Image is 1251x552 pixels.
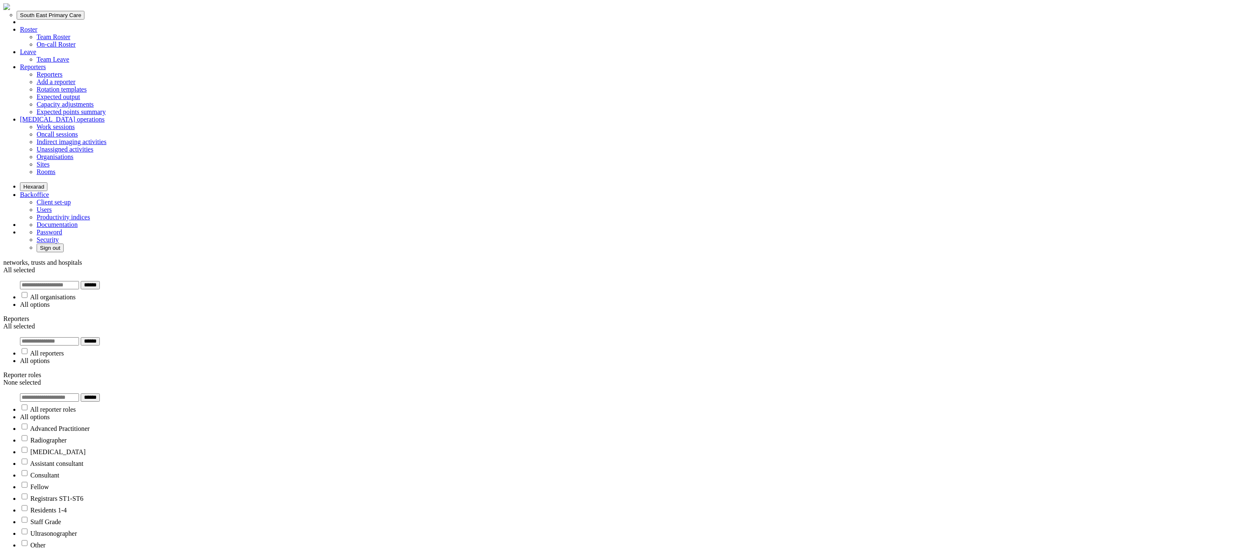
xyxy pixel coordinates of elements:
button: Hexarad [20,182,47,191]
a: On-call Roster [37,41,76,48]
label: Ultrasonographer [30,530,77,537]
a: [MEDICAL_DATA] operations [20,116,105,123]
a: Client set-up [37,199,71,206]
label: [MEDICAL_DATA] [30,448,86,455]
label: Reporter roles [3,371,41,378]
a: Rooms [37,168,55,175]
label: Residents 1-4 [30,507,67,514]
li: All options [20,357,1248,365]
a: Productivity indices [37,214,90,221]
a: Reporters [37,71,62,78]
label: Reporters [3,315,29,322]
a: Backoffice [20,191,49,198]
label: Consultant [30,472,59,479]
li: All options [20,413,1248,421]
a: Roster [20,26,37,33]
div: All selected [3,323,1248,330]
button: Sign out [37,244,64,252]
label: Assistant consultant [30,460,83,467]
a: Organisations [37,153,74,160]
a: Users [37,206,52,213]
li: All options [20,301,1248,308]
a: Indirect imaging activities [37,138,106,145]
button: South East Primary Care [17,11,84,20]
a: Leave [20,48,36,55]
a: Expected points summary [37,108,106,115]
div: All selected [3,266,1248,274]
a: Expected output [37,93,80,100]
div: None selected [3,379,1248,386]
a: Oncall sessions [37,131,78,138]
label: Advanced Practitioner [30,425,90,432]
a: Team Leave [37,56,69,63]
a: Reporters [20,63,46,70]
a: Password [37,229,62,236]
label: Fellow [30,483,49,490]
label: Radiographer [30,437,67,444]
label: All reporter roles [30,406,76,413]
a: Documentation [37,221,78,228]
a: Work sessions [37,123,75,130]
a: Team Roster [37,33,70,40]
a: Unassigned activities [37,146,93,153]
a: Sites [37,161,49,168]
label: All reporters [30,350,64,357]
a: Rotation templates [37,86,87,93]
a: Security [37,236,59,243]
a: Capacity adjustments [37,101,94,108]
label: Registrars ST1-ST6 [30,495,84,502]
label: networks, trusts and hospitals [3,259,82,266]
label: All organisations [30,293,75,301]
label: Staff Grade [30,518,61,525]
a: Add a reporter [37,78,75,85]
label: Other [30,542,45,549]
img: brand-opti-rad-logos-blue-and-white-d2f68631ba2948856bd03f2d395fb146ddc8fb01b4b6e9315ea85fa773367... [3,3,10,10]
